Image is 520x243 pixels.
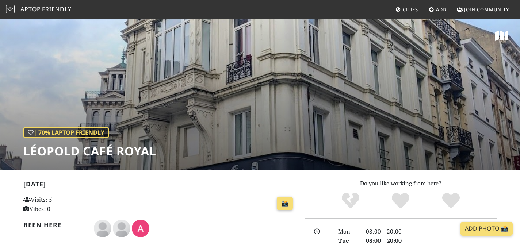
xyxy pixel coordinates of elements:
span: Laptop [17,5,41,13]
div: No [325,192,376,210]
div: Yes [375,192,426,210]
p: Do you like working from here? [305,179,497,188]
div: Mon [334,227,362,236]
a: Join Community [454,3,512,16]
img: blank-535327c66bd565773addf3077783bbfce4b00ec00e9fd257753287c682c7fa38.png [113,220,130,237]
p: Visits: 5 Vibes: 0 [23,195,108,214]
span: Add [436,6,447,13]
h1: Léopold Café Royal [23,144,156,158]
span: Sofia Silva [94,224,113,232]
a: Add Photo 📸 [460,222,513,236]
span: Alma Kaurāte [132,224,149,232]
h2: [DATE] [23,180,296,191]
div: | 70% Laptop Friendly [23,127,109,139]
h2: Been here [23,221,85,229]
span: Join Community [464,6,509,13]
span: Friendly [42,5,71,13]
a: Add [426,3,450,16]
div: 08:00 – 20:00 [362,227,501,236]
img: LaptopFriendly [6,5,15,13]
div: Definitely! [426,192,476,210]
span: Cities [403,6,418,13]
img: 4031-alma.jpg [132,220,149,237]
img: blank-535327c66bd565773addf3077783bbfce4b00ec00e9fd257753287c682c7fa38.png [94,220,111,237]
a: 📸 [277,197,293,211]
span: Mustafa Derdiyok [113,224,132,232]
a: Cities [393,3,421,16]
a: LaptopFriendly LaptopFriendly [6,3,72,16]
